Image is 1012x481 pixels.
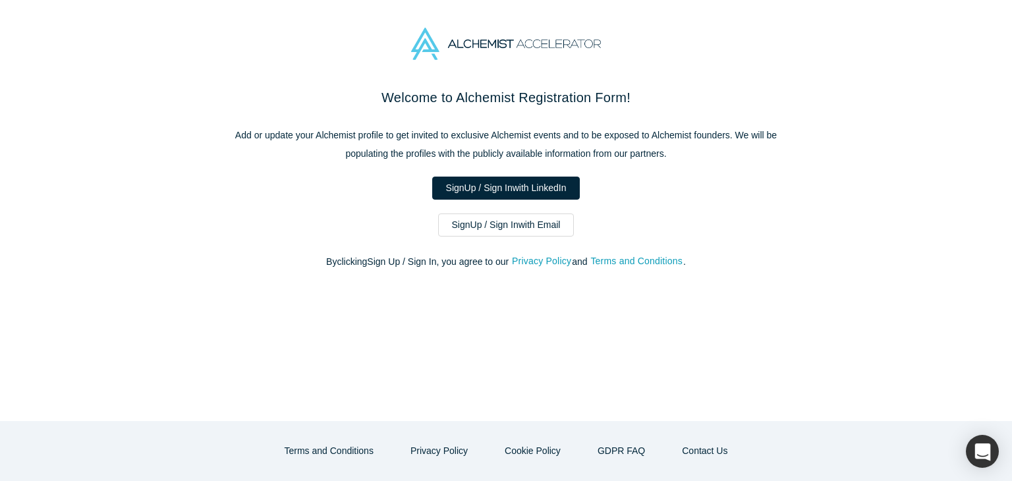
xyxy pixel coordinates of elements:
h2: Welcome to Alchemist Registration Form! [229,88,783,107]
button: Cookie Policy [491,439,575,463]
button: Privacy Policy [511,254,572,269]
p: By clicking Sign Up / Sign In , you agree to our and . [229,255,783,269]
a: GDPR FAQ [584,439,659,463]
a: SignUp / Sign Inwith Email [438,213,575,237]
img: Alchemist Accelerator Logo [411,28,601,60]
p: Add or update your Alchemist profile to get invited to exclusive Alchemist events and to be expos... [229,126,783,163]
a: SignUp / Sign Inwith LinkedIn [432,177,580,200]
button: Terms and Conditions [590,254,683,269]
button: Privacy Policy [397,439,482,463]
button: Contact Us [668,439,741,463]
button: Terms and Conditions [271,439,387,463]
